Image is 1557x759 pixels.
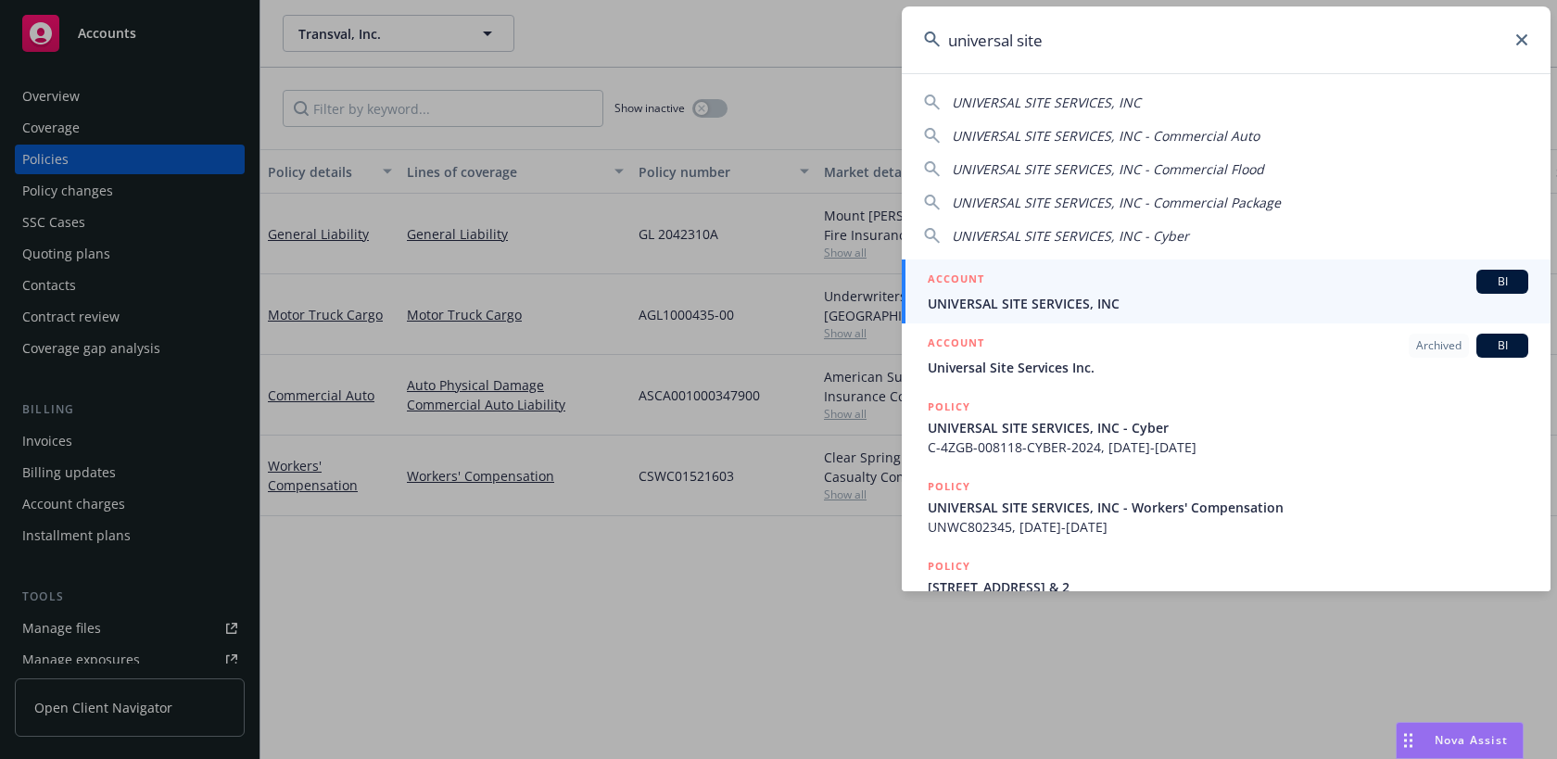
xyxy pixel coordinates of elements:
a: ACCOUNTBIUNIVERSAL SITE SERVICES, INC [902,259,1551,323]
span: UNIVERSAL SITE SERVICES, INC [928,294,1528,313]
a: ACCOUNTArchivedBIUniversal Site Services Inc. [902,323,1551,387]
span: UNIVERSAL SITE SERVICES, INC - Commercial Flood [952,160,1264,178]
span: Universal Site Services Inc. [928,358,1528,377]
span: UNIVERSAL SITE SERVICES, INC - Workers' Compensation [928,498,1528,517]
span: UNWC802345, [DATE]-[DATE] [928,517,1528,537]
a: POLICY[STREET_ADDRESS] & 2 [902,547,1551,626]
h5: ACCOUNT [928,334,984,356]
span: Nova Assist [1435,732,1508,748]
input: Search... [902,6,1551,73]
button: Nova Assist [1396,722,1524,759]
a: POLICYUNIVERSAL SITE SERVICES, INC - Workers' CompensationUNWC802345, [DATE]-[DATE] [902,467,1551,547]
span: [STREET_ADDRESS] & 2 [928,577,1528,597]
h5: POLICY [928,398,970,416]
span: UNIVERSAL SITE SERVICES, INC - Commercial Auto [952,127,1260,145]
span: UNIVERSAL SITE SERVICES, INC - Cyber [928,418,1528,437]
span: UNIVERSAL SITE SERVICES, INC [952,94,1141,111]
span: UNIVERSAL SITE SERVICES, INC - Commercial Package [952,194,1281,211]
h5: POLICY [928,557,970,576]
a: POLICYUNIVERSAL SITE SERVICES, INC - CyberC-4ZGB-008118-CYBER-2024, [DATE]-[DATE] [902,387,1551,467]
h5: ACCOUNT [928,270,984,292]
span: C-4ZGB-008118-CYBER-2024, [DATE]-[DATE] [928,437,1528,457]
h5: POLICY [928,477,970,496]
span: BI [1484,273,1521,290]
span: BI [1484,337,1521,354]
span: UNIVERSAL SITE SERVICES, INC - Cyber [952,227,1189,245]
div: Drag to move [1397,723,1420,758]
span: Archived [1416,337,1462,354]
